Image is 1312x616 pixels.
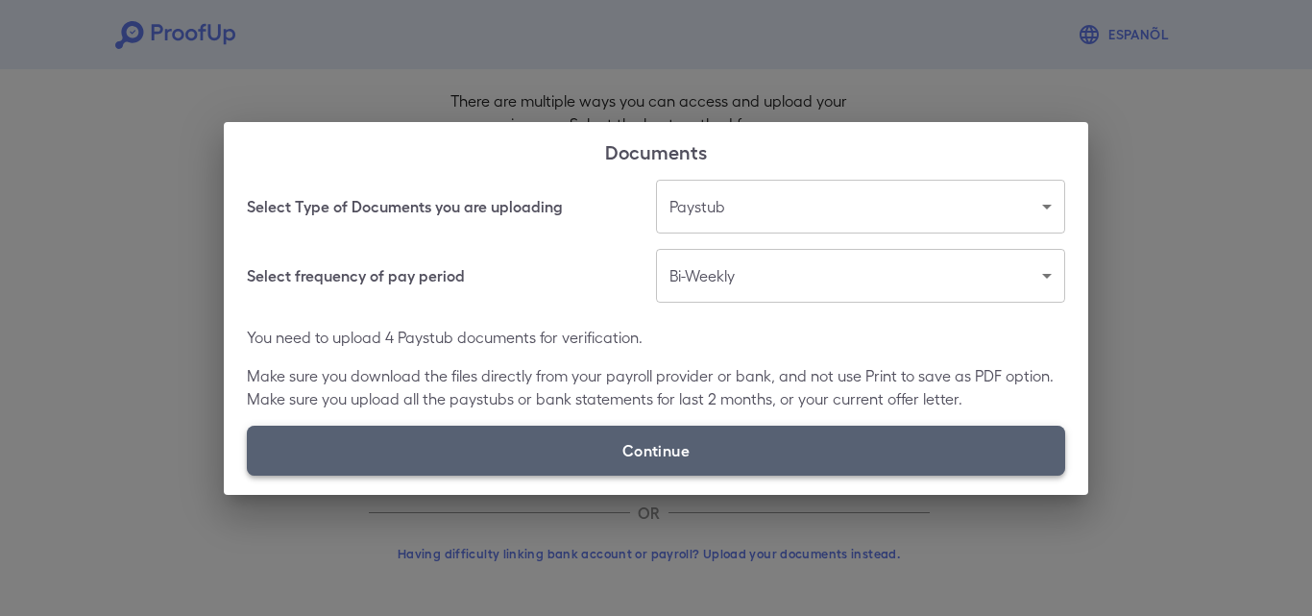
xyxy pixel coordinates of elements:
[247,426,1065,476] label: Continue
[656,249,1065,303] div: Bi-Weekly
[247,264,465,287] h6: Select frequency of pay period
[247,195,563,218] h6: Select Type of Documents you are uploading
[247,364,1065,410] p: Make sure you download the files directly from your payroll provider or bank, and not use Print t...
[224,122,1088,180] h2: Documents
[656,180,1065,234] div: Paystub
[247,326,1065,349] p: You need to upload 4 Paystub documents for verification.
